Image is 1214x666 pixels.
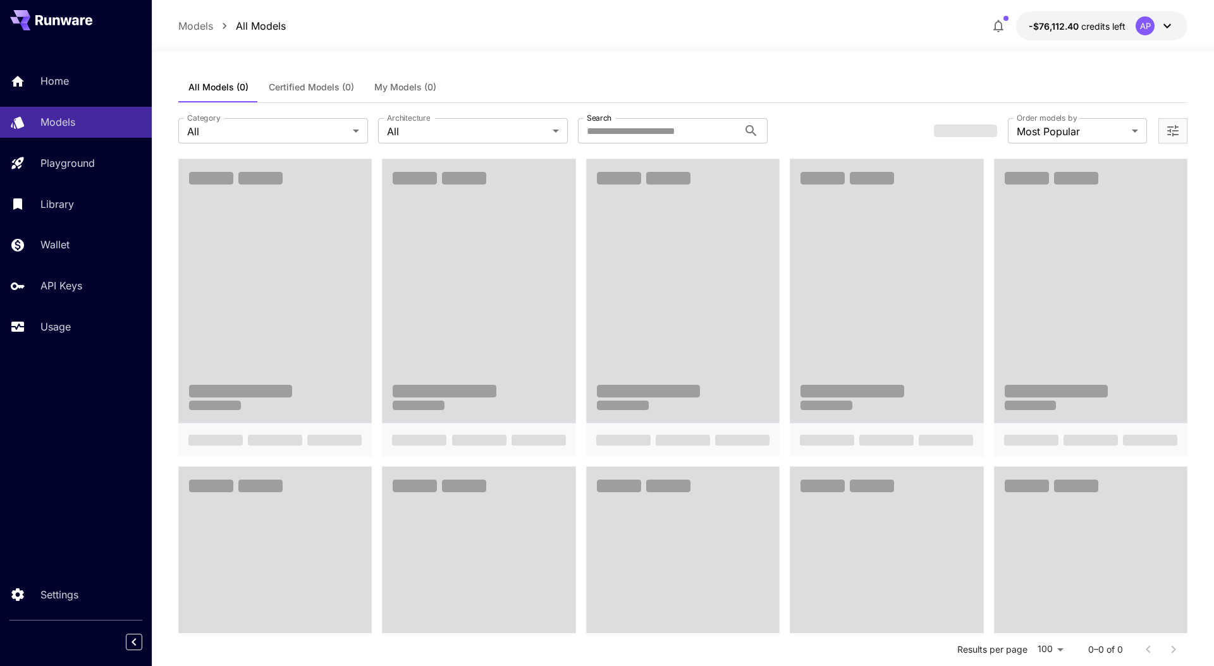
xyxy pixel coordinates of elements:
[1033,640,1068,658] div: 100
[188,82,248,93] span: All Models (0)
[1016,11,1187,40] button: -$76,112.39563AP
[1029,21,1081,32] span: -$76,112.40
[957,643,1027,656] p: Results per page
[178,18,286,33] nav: breadcrumb
[135,631,152,653] div: Collapse sidebar
[374,82,436,93] span: My Models (0)
[40,155,95,171] p: Playground
[187,124,348,139] span: All
[1165,123,1180,139] button: Open more filters
[126,634,142,650] button: Collapse sidebar
[1081,21,1125,32] span: credits left
[387,124,548,139] span: All
[236,18,286,33] a: All Models
[40,114,75,130] p: Models
[1029,20,1125,33] div: -$76,112.39563
[40,587,78,602] p: Settings
[587,112,611,123] label: Search
[40,197,74,212] p: Library
[387,112,430,123] label: Architecture
[178,18,213,33] a: Models
[40,319,71,334] p: Usage
[1088,643,1123,656] p: 0–0 of 0
[1136,16,1155,35] div: AP
[269,82,354,93] span: Certified Models (0)
[40,237,70,252] p: Wallet
[187,112,221,123] label: Category
[40,73,69,88] p: Home
[1017,112,1077,123] label: Order models by
[40,278,82,293] p: API Keys
[1017,124,1127,139] span: Most Popular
